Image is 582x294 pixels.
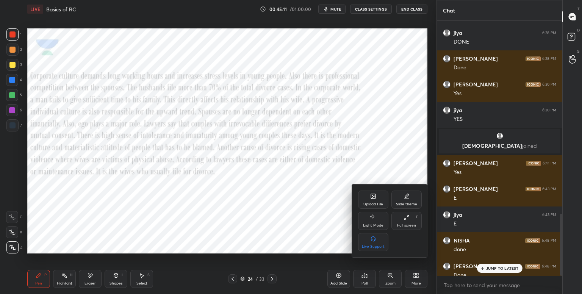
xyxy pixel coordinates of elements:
[363,224,383,227] div: Light Mode
[363,202,383,206] div: Upload File
[397,224,416,227] div: Full screen
[396,202,417,206] div: Slide theme
[416,215,418,219] div: F
[362,245,385,249] div: Live Support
